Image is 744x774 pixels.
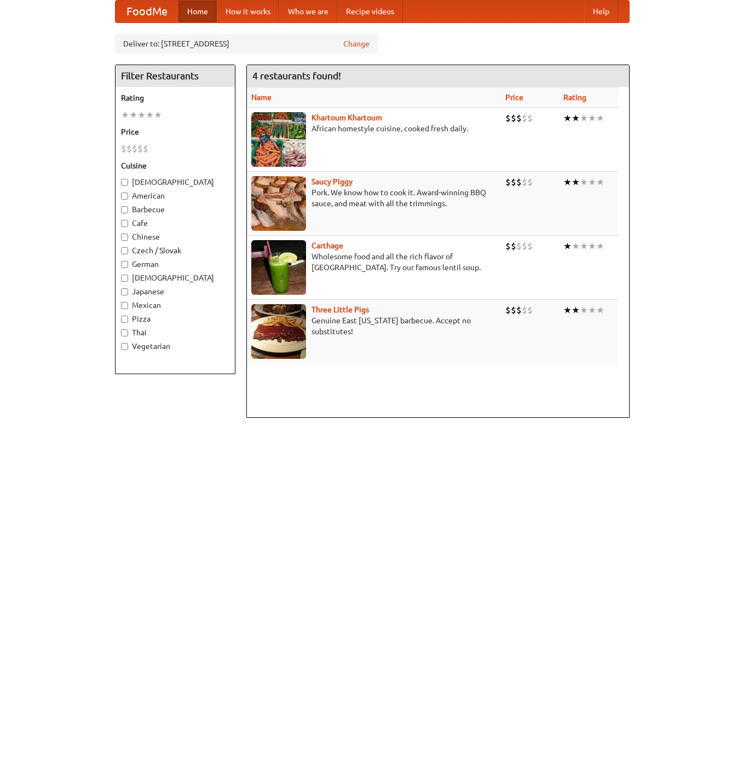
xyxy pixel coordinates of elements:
[121,92,229,103] h5: Rating
[596,176,604,188] li: ★
[511,176,516,188] li: $
[563,112,572,124] li: ★
[279,1,337,22] a: Who we are
[516,240,522,252] li: $
[121,177,229,188] label: [DEMOGRAPHIC_DATA]
[121,329,128,336] input: Thai
[251,187,497,209] p: Pork. We know how to cook it. Award-winning BBQ sauce, and meat with all the trimmings.
[580,112,588,124] li: ★
[252,71,341,81] ng-pluralize: 4 restaurants found!
[337,1,403,22] a: Recipe videos
[121,313,229,324] label: Pizza
[511,240,516,252] li: $
[527,240,533,252] li: $
[580,240,588,252] li: ★
[121,247,128,254] input: Czech / Slovak
[132,143,137,155] li: $
[121,327,229,338] label: Thai
[129,109,137,121] li: ★
[516,176,522,188] li: $
[121,218,229,229] label: Cafe
[572,240,580,252] li: ★
[527,304,533,316] li: $
[312,113,382,122] a: Khartoum Khartoum
[505,240,511,252] li: $
[527,112,533,124] li: $
[121,126,229,137] h5: Price
[527,176,533,188] li: $
[121,245,229,256] label: Czech / Slovak
[312,177,353,186] a: Saucy Piggy
[178,1,217,22] a: Home
[511,112,516,124] li: $
[522,240,527,252] li: $
[596,240,604,252] li: ★
[137,109,146,121] li: ★
[572,176,580,188] li: ★
[251,93,272,102] a: Name
[121,109,129,121] li: ★
[572,304,580,316] li: ★
[516,304,522,316] li: $
[516,112,522,124] li: $
[596,112,604,124] li: ★
[572,112,580,124] li: ★
[121,261,128,268] input: German
[121,302,128,309] input: Mexican
[251,315,497,337] p: Genuine East [US_STATE] barbecue. Accept no substitutes!
[121,160,229,171] h5: Cuisine
[596,304,604,316] li: ★
[121,300,229,311] label: Mexican
[251,112,306,167] img: khartoum.jpg
[522,112,527,124] li: $
[121,272,229,283] label: [DEMOGRAPHIC_DATA]
[312,305,369,314] a: Three Little Pigs
[312,241,343,250] a: Carthage
[121,316,128,323] input: Pizza
[121,286,229,297] label: Japanese
[251,240,306,295] img: carthage.jpg
[126,143,132,155] li: $
[588,112,596,124] li: ★
[121,206,128,213] input: Barbecue
[121,234,128,241] input: Chinese
[121,341,229,352] label: Vegetarian
[588,240,596,252] li: ★
[563,93,586,102] a: Rating
[121,143,126,155] li: $
[505,93,523,102] a: Price
[251,123,497,134] p: African homestyle cuisine, cooked fresh daily.
[563,240,572,252] li: ★
[584,1,618,22] a: Help
[116,1,178,22] a: FoodMe
[251,176,306,231] img: saucy.jpg
[121,220,128,227] input: Cafe
[580,304,588,316] li: ★
[217,1,279,22] a: How it works
[522,176,527,188] li: $
[116,65,235,87] h4: Filter Restaurants
[588,304,596,316] li: ★
[588,176,596,188] li: ★
[121,204,229,215] label: Barbecue
[251,251,497,273] p: Wholesome food and all the rich flavor of [GEOGRAPHIC_DATA]. Try our famous lentil soup.
[511,304,516,316] li: $
[121,275,128,282] input: [DEMOGRAPHIC_DATA]
[121,259,229,270] label: German
[505,176,511,188] li: $
[146,109,154,121] li: ★
[505,112,511,124] li: $
[154,109,162,121] li: ★
[522,304,527,316] li: $
[143,143,148,155] li: $
[121,288,128,295] input: Japanese
[505,304,511,316] li: $
[580,176,588,188] li: ★
[121,193,128,200] input: American
[563,304,572,316] li: ★
[251,304,306,359] img: littlepigs.jpg
[121,179,128,186] input: [DEMOGRAPHIC_DATA]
